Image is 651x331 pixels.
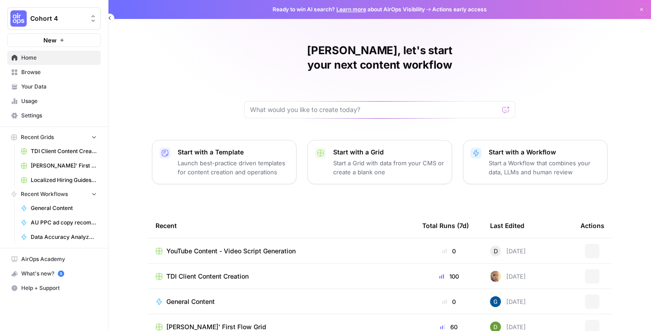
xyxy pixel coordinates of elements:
[60,271,62,276] text: 5
[156,247,408,256] a: YouTube Content - Video Script Generation
[31,176,97,184] span: Localized Hiring Guides Grid–V1
[273,5,425,14] span: Ready to win AI search? about AirOps Visibility
[7,94,101,108] a: Usage
[21,83,97,91] span: Your Data
[21,284,97,292] span: Help + Support
[17,173,101,187] a: Localized Hiring Guides Grid–V1
[244,43,515,72] h1: [PERSON_NAME], let's start your next content workflow
[7,7,101,30] button: Workspace: Cohort 4
[31,233,97,241] span: Data Accuracy Analyzer (Marina)
[489,159,600,177] p: Start a Workflow that combines your data, LLMs and human review
[17,230,101,244] a: Data Accuracy Analyzer (Marina)
[21,68,97,76] span: Browse
[31,162,97,170] span: [PERSON_NAME]' First Flow Grid
[7,266,101,281] button: What's new? 5
[10,10,27,27] img: Cohort 4 Logo
[490,213,524,238] div: Last Edited
[307,140,452,184] button: Start with a GridStart a Grid with data from your CMS or create a blank one
[21,54,97,62] span: Home
[166,247,296,256] span: YouTube Content - Video Script Generation
[31,147,97,155] span: TDI Client Content Creation
[17,144,101,159] a: TDI Client Content Creation
[7,281,101,295] button: Help + Support
[494,247,498,256] span: D
[178,159,289,177] p: Launch best-practice driven templates for content creation and operations
[489,148,600,157] p: Start with a Workflow
[333,148,444,157] p: Start with a Grid
[21,190,68,198] span: Recent Workflows
[490,246,526,256] div: [DATE]
[17,215,101,230] a: AU PPC ad copy recommendations [[PERSON_NAME]]
[17,159,101,173] a: [PERSON_NAME]' First Flow Grid
[178,148,289,157] p: Start with a Template
[490,296,526,307] div: [DATE]
[17,201,101,215] a: General Content
[43,36,57,45] span: New
[58,270,64,277] a: 5
[7,131,101,144] button: Recent Grids
[7,65,101,79] a: Browse
[156,272,408,281] a: TDI Client Content Creation
[166,272,249,281] span: TDI Client Content Creation
[31,204,97,212] span: General Content
[7,33,101,47] button: New
[156,297,408,306] a: General Content
[30,14,85,23] span: Cohort 4
[463,140,608,184] button: Start with a WorkflowStart a Workflow that combines your data, LLMs and human review
[333,159,444,177] p: Start a Grid with data from your CMS or create a blank one
[432,5,487,14] span: Actions early access
[156,213,408,238] div: Recent
[8,267,100,280] div: What's new?
[422,272,476,281] div: 100
[250,105,499,114] input: What would you like to create today?
[21,255,97,263] span: AirOps Academy
[7,252,101,266] a: AirOps Academy
[580,213,604,238] div: Actions
[7,187,101,201] button: Recent Workflows
[166,297,215,306] span: General Content
[21,97,97,105] span: Usage
[336,6,366,13] a: Learn more
[422,297,476,306] div: 0
[490,271,526,282] div: [DATE]
[152,140,297,184] button: Start with a TemplateLaunch best-practice driven templates for content creation and operations
[422,247,476,256] div: 0
[7,108,101,123] a: Settings
[7,79,101,94] a: Your Data
[490,296,501,307] img: qd2a6s3w5hfdcqb82ik0wk3no9aw
[31,219,97,227] span: AU PPC ad copy recommendations [[PERSON_NAME]]
[422,213,469,238] div: Total Runs (7d)
[21,112,97,120] span: Settings
[21,133,54,141] span: Recent Grids
[7,51,101,65] a: Home
[490,271,501,282] img: rpnue5gqhgwwz5ulzsshxcaclga5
